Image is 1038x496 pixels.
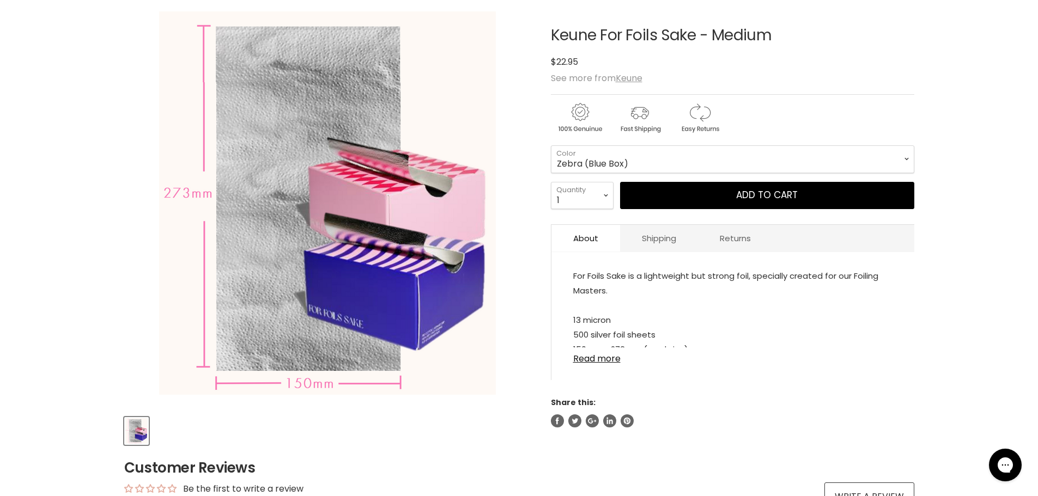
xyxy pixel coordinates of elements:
img: returns.gif [671,101,729,134]
h2: Customer Reviews [124,458,914,477]
span: 500 silver foil sheets [573,329,655,340]
img: Keune For Foils Sake - Medium [125,418,148,444]
button: Add to cart [620,182,914,209]
span: $22.95 [551,56,578,68]
iframe: Gorgias live chat messenger [984,445,1027,485]
a: Shipping [620,225,698,252]
div: Be the first to write a review [183,483,303,495]
select: Quantity [551,182,614,209]
a: Read more [573,347,893,364]
aside: Share this: [551,397,914,427]
span: Add to cart [736,188,798,201]
div: Product thumbnails [123,414,533,445]
span: Share this: [551,397,596,408]
button: Keune For Foils Sake - Medium [124,417,149,445]
a: Returns [698,225,773,252]
span: See more from [551,72,642,84]
a: About [551,225,620,252]
span: 13 micron [573,314,611,326]
img: genuine.gif [551,101,609,134]
div: Average rating is 0.00 stars [124,482,177,495]
img: shipping.gif [611,101,669,134]
span: 150mm x 273mm (med size) [573,344,688,355]
a: Keune [616,72,642,84]
span: For Foils Sake is a lightweight but strong foil, specially created for our Foiling Masters. [573,270,878,296]
h1: Keune For Foils Sake - Medium [551,27,914,44]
